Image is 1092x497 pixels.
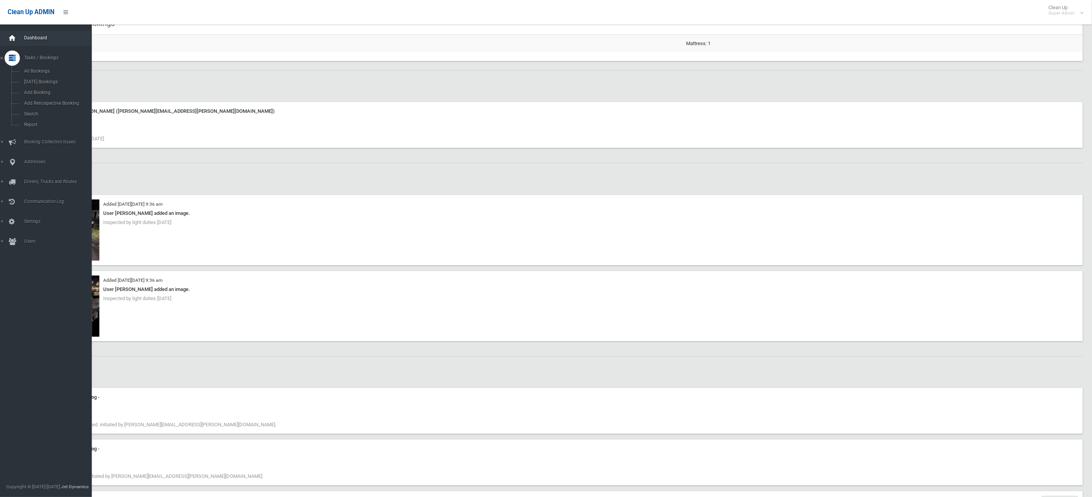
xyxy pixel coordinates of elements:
span: Add Retrospective Booking [22,101,94,106]
span: Settings [22,219,101,224]
span: All Bookings [22,68,94,74]
span: Add Booking [22,90,94,95]
div: Communication Log - [54,393,1078,402]
span: Users [22,239,101,244]
div: User [PERSON_NAME] added an image. [54,209,1078,218]
small: Super Admin [1048,10,1075,16]
span: Copyright © [DATE]-[DATE] [6,484,60,489]
span: Booking edited initiated by [PERSON_NAME][EMAIL_ADDRESS][PERSON_NAME][DOMAIN_NAME]. [54,473,263,479]
small: Added [DATE][DATE] 9:36 am [103,278,162,283]
span: Inspected by light duties [DATE] [103,219,171,225]
span: Tasks / Bookings [22,55,101,60]
h2: Notes [34,80,1083,90]
div: [DATE] 9:07 am [54,453,1078,463]
h2: Images [34,172,1083,182]
span: Inspected by light duties [DATE] [103,296,171,301]
span: Dashboard [22,35,101,41]
span: [DATE] Bookings [22,79,94,84]
span: Marked as collected. initiated by [PERSON_NAME][EMAIL_ADDRESS][PERSON_NAME][DOMAIN_NAME]. [54,422,276,427]
div: User [PERSON_NAME] added an image. [54,285,1078,294]
span: Clean Up ADMIN [8,8,54,16]
h2: History [34,366,1083,376]
span: Report [22,122,94,127]
div: Communication Log - [54,444,1078,453]
span: Communication Log [22,199,101,204]
strong: Jet Dynamics [61,484,89,489]
span: Booking Collection Issues [22,139,101,145]
div: [DATE] 9:07 am [54,116,1078,125]
span: Addresses [22,159,101,164]
td: Mattress: 1 [683,35,1083,52]
span: Clean Up [1045,5,1082,16]
span: Drivers, Trucks and Routes [22,179,101,184]
div: [DATE] 9:09 am [54,402,1078,411]
span: Search [22,111,94,117]
small: Added [DATE][DATE] 9:36 am [103,201,162,207]
div: Note from [PERSON_NAME] ([PERSON_NAME][EMAIL_ADDRESS][PERSON_NAME][DOMAIN_NAME]) [54,107,1078,116]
